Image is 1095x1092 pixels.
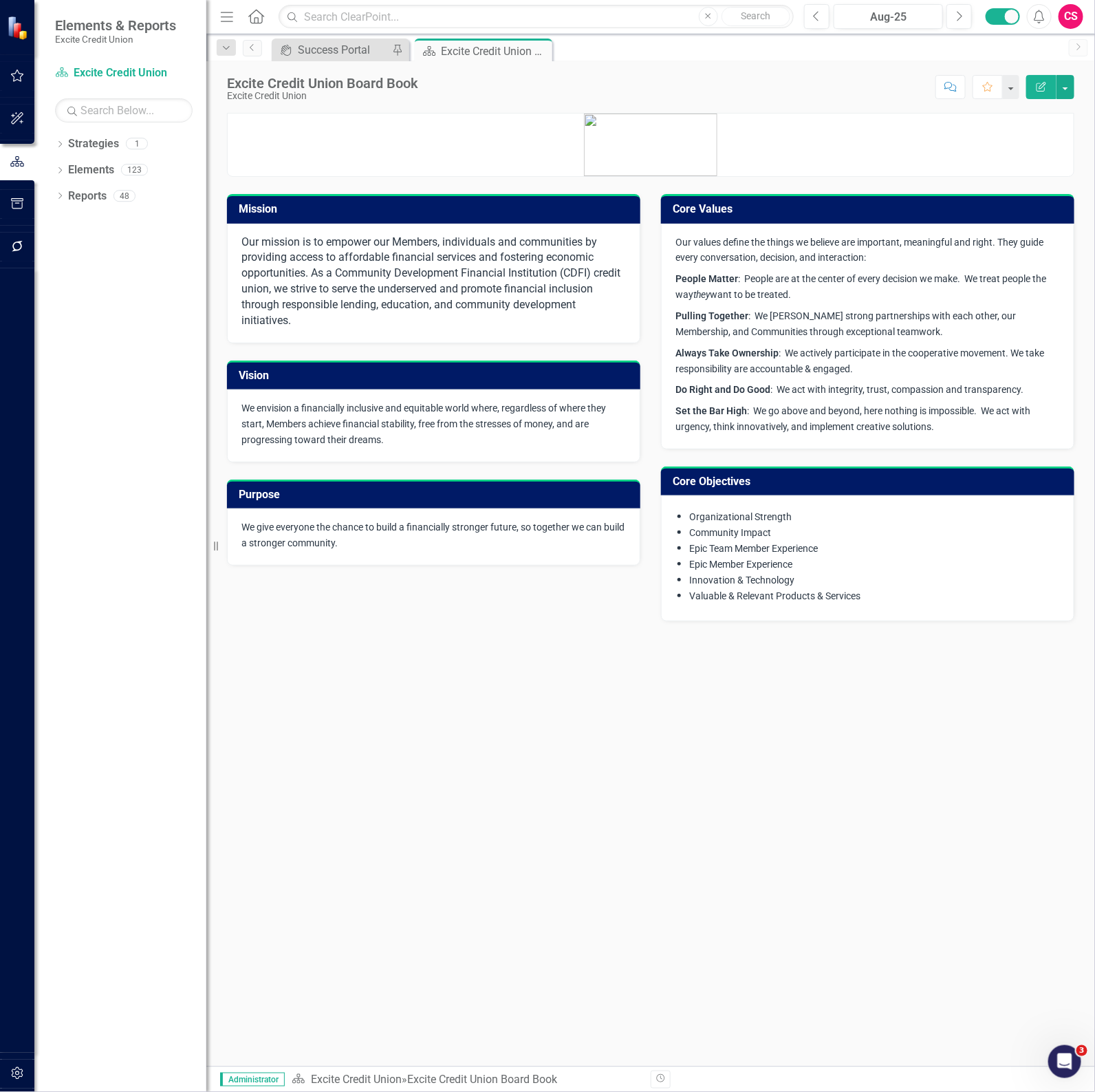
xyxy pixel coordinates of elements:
h3: Core Values [673,203,1067,215]
strong: Pulling Together [675,310,748,321]
input: Search ClearPoint... [279,5,794,29]
a: Elements [68,162,114,178]
strong: People Matter [675,273,738,284]
span: Epic Team Member Experience [689,543,818,554]
h3: Purpose [239,489,633,501]
strong: Always Take Ownership [675,347,779,358]
div: 123 [121,164,148,176]
div: Success Portal [298,41,389,58]
input: Search Below... [55,98,193,122]
div: Excite Credit Union Board Book [407,1073,557,1086]
button: Aug-25 [834,4,943,29]
span: We give everyone the chance to build a financially stronger future, so together we can build a st... [241,522,625,548]
span: : People are at the center of every decision we make. We treat people the way want to be treated. [675,273,1046,300]
span: Community Impact [689,527,771,538]
h3: Core Objectives [673,475,1067,488]
h3: Mission [239,203,633,215]
span: : We [PERSON_NAME] strong partnerships with each other, our Membership, and Communities through e... [675,310,1016,337]
span: We envision a financially inclusive and equitable world where, regardless of where they start, Me... [241,403,606,445]
span: : We go above and beyond, here nothing is impossible. We act with urgency, think innovatively, an... [675,405,1030,432]
span: : We act with integrity, trust, compassion and transparency. [675,384,1023,395]
div: 1 [126,138,148,150]
a: Success Portal [275,41,389,58]
button: Search [722,7,790,26]
div: Excite Credit Union [227,91,418,101]
span: Our values define the things we believe are important, meaningful and right. They guide every con... [675,237,1043,264]
div: » [292,1072,640,1088]
strong: Set the Bar High [675,405,747,416]
img: ClearPoint Strategy [6,15,32,41]
h3: Vision [239,370,633,382]
p: Our mission is to empower our Members, individuals and communities by providing access to afforda... [241,235,626,329]
span: Organizational Strength [689,511,792,522]
span: Elements & Reports [55,17,176,34]
a: Strategies [68,136,119,152]
span: Search [741,10,770,21]
iframe: Intercom live chat [1048,1045,1081,1078]
span: : We actively participate in the cooperative movement. We take responsibility are accountable & e... [675,347,1044,374]
button: CS [1059,4,1083,29]
div: Excite Credit Union Board Book [441,43,549,60]
span: 3 [1076,1045,1087,1056]
a: Excite Credit Union [311,1073,402,1086]
span: Administrator [220,1073,285,1086]
a: Excite Credit Union [55,65,193,81]
img: mceclip1.png [584,114,717,176]
span: Innovation & Technology [689,575,794,586]
span: Epic Member Experience [689,559,792,570]
em: they [693,289,710,300]
span: Valuable & Relevant Products & Services [689,590,860,601]
div: Aug-25 [838,9,938,25]
a: Reports [68,189,107,204]
div: Excite Credit Union Board Book [227,76,418,91]
strong: Do Right and Do Good [675,384,770,395]
div: 48 [113,190,135,202]
small: Excite Credit Union [55,34,176,45]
